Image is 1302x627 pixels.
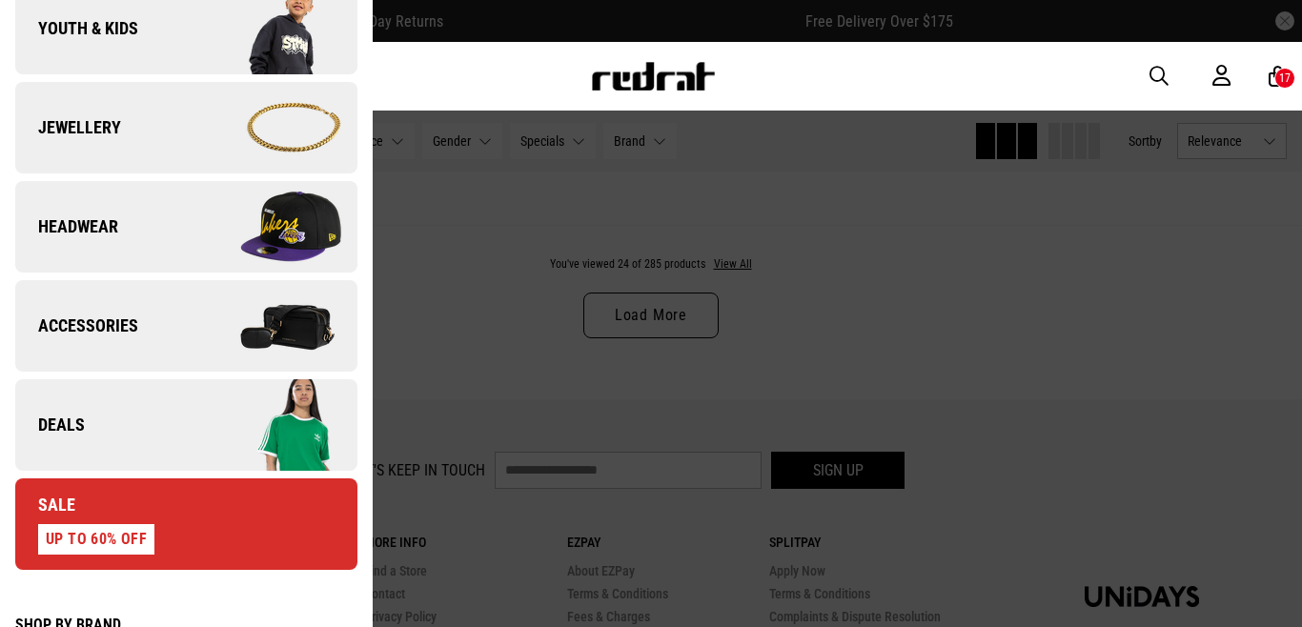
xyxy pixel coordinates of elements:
div: 17 [1279,71,1291,85]
img: Company [186,377,356,473]
a: Headwear Company [15,181,357,273]
a: Jewellery Company [15,82,357,173]
span: Accessories [15,314,138,337]
button: Open LiveChat chat widget [15,8,72,65]
img: Company [186,179,356,274]
a: Accessories Company [15,280,357,372]
img: Company [186,278,356,374]
a: Deals Company [15,379,357,471]
a: Sale UP TO 60% OFF [15,478,357,570]
img: Company [186,80,356,175]
span: Youth & Kids [15,17,138,40]
span: Headwear [15,215,118,238]
a: 17 [1269,67,1287,87]
img: Redrat logo [590,62,716,91]
span: Jewellery [15,116,121,139]
span: Sale [15,494,75,516]
span: Deals [15,414,85,436]
div: UP TO 60% OFF [38,524,154,555]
